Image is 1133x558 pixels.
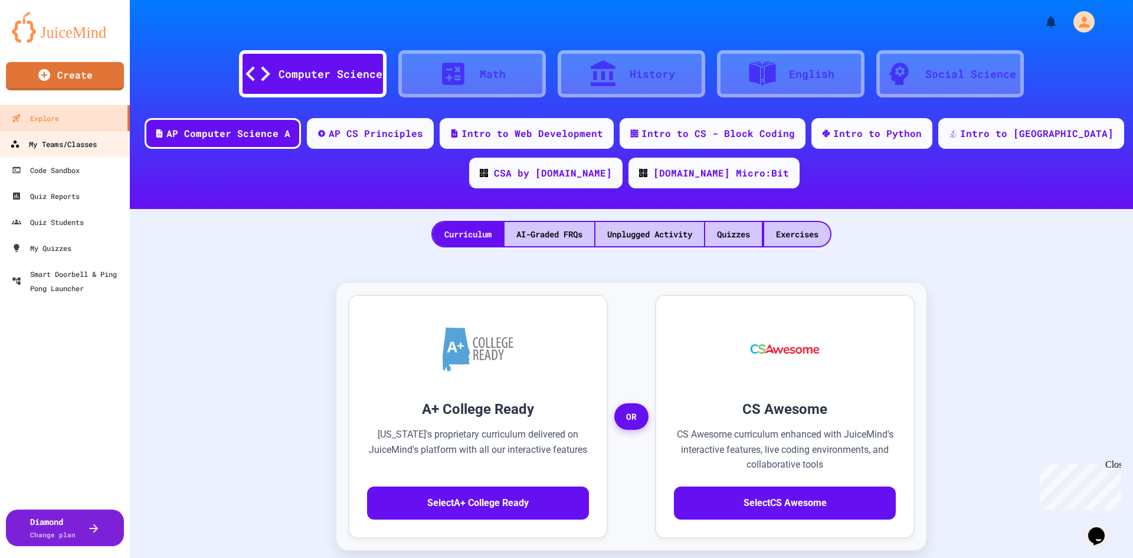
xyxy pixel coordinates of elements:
div: Explore [12,111,59,125]
img: CS Awesome [739,314,831,384]
div: AP Computer Science A [166,126,290,141]
img: A+ College Ready [443,327,513,371]
button: SelectCS Awesome [674,487,896,520]
div: Unplugged Activity [595,222,704,246]
div: Intro to Python [833,126,922,141]
iframe: chat widget [1083,511,1121,546]
h3: CS Awesome [674,399,896,420]
div: Exercises [764,222,830,246]
div: English [789,66,834,82]
div: AP CS Principles [329,126,423,141]
div: Math [480,66,506,82]
div: Curriculum [433,222,503,246]
img: logo-orange.svg [12,12,118,43]
div: Quizzes [705,222,762,246]
p: [US_STATE]'s proprietary curriculum delivered on JuiceMind's platform with all our interactive fe... [367,427,589,472]
div: Intro to [GEOGRAPHIC_DATA] [960,126,1114,141]
p: CS Awesome curriculum enhanced with JuiceMind's interactive features, live coding environments, a... [674,427,896,472]
div: Intro to CS - Block Coding [641,126,795,141]
div: Quiz Reports [12,189,80,203]
div: My Quizzes [12,241,71,255]
img: CODE_logo_RGB.png [639,169,647,177]
button: SelectA+ College Ready [367,487,589,520]
div: History [630,66,675,82]
a: Create [6,62,124,90]
div: Social Science [925,66,1016,82]
span: Change plan [30,530,76,539]
div: Quiz Students [12,215,84,229]
div: AI-Graded FRQs [505,222,594,246]
div: Intro to Web Development [461,126,603,141]
iframe: chat widget [1035,459,1121,510]
div: Computer Science [279,66,382,82]
div: My Teams/Classes [10,137,97,152]
div: [DOMAIN_NAME] Micro:Bit [653,166,789,180]
div: My Notifications [1022,12,1061,32]
div: Code Sandbox [12,163,80,177]
div: Diamond [30,515,76,540]
span: OR [614,403,649,430]
div: CSA by [DOMAIN_NAME] [494,166,612,180]
div: My Account [1061,8,1098,35]
h3: A+ College Ready [367,399,589,420]
img: CODE_logo_RGB.png [480,169,488,177]
div: Smart Doorbell & Ping Pong Launcher [12,267,125,295]
button: DiamondChange plan [6,510,124,546]
div: Chat with us now!Close [5,5,81,75]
